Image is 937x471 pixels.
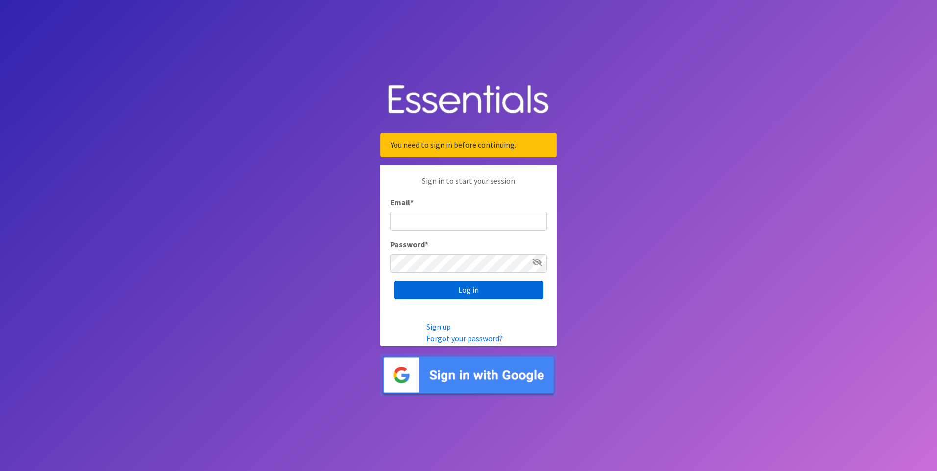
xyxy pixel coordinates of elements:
p: Sign in to start your session [390,175,547,196]
abbr: required [425,239,428,249]
input: Log in [394,281,543,299]
abbr: required [410,197,414,207]
div: You need to sign in before continuing. [380,133,557,157]
label: Password [390,238,428,250]
a: Forgot your password? [426,333,503,343]
img: Sign in with Google [380,354,557,397]
a: Sign up [426,322,451,331]
label: Email [390,196,414,208]
img: Human Essentials [380,75,557,125]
